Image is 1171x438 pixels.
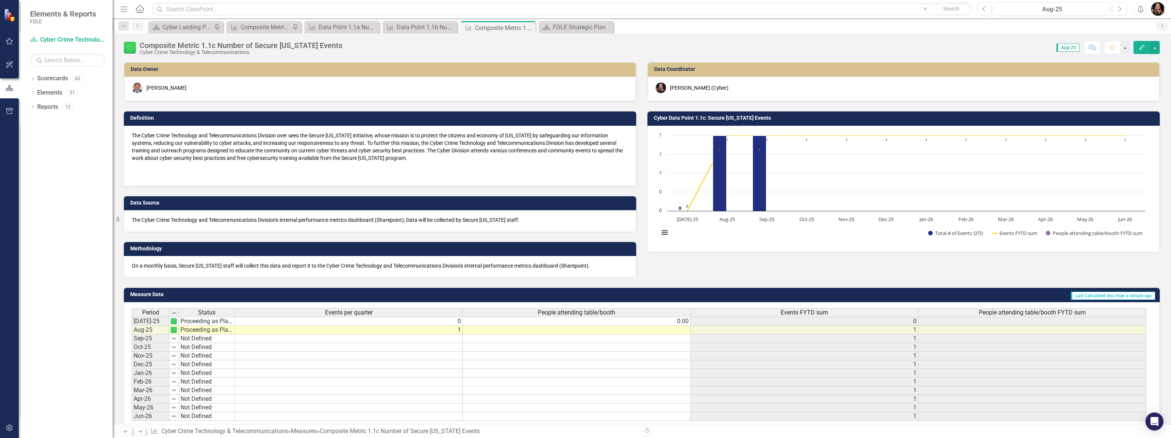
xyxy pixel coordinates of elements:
button: Show Events FYTD sum [992,230,1038,236]
div: [PERSON_NAME] [146,84,187,92]
img: 8DAGhfEEPCf229AAAAAElFTkSuQmCC [171,370,177,376]
button: Aug-25 [993,2,1111,16]
td: Not Defined [179,378,235,386]
div: 12 [62,104,74,110]
text: 1 [719,147,721,152]
td: Feb-26 [132,378,169,386]
a: Elements [37,89,62,97]
td: Apr-26 [132,395,169,403]
td: Dec-25 [132,360,169,369]
path: Aug-25, 1. Total # of Events QTD . [713,135,727,211]
h3: Data Source [130,200,632,206]
td: Not Defined [179,395,235,403]
div: Composite Metric 1.1c Number of Secure [US_STATE] Events [475,23,534,33]
button: Search [932,4,970,14]
td: 1 [691,378,918,386]
td: Not Defined [179,352,235,360]
span: Status [198,309,215,316]
img: Proceeding as Planned [124,42,136,54]
a: Composite Metric 4.2a Number of devices analyzed [228,23,290,32]
p: The Cyber Crime Technology and Telecommunications Division over sees the Secure [US_STATE] initia... [132,132,628,162]
td: Aug-25 [132,326,169,334]
text: 1 [885,137,888,142]
img: 8DAGhfEEPCf229AAAAAElFTkSuQmCC [171,361,177,367]
text: Nov-25 [838,216,854,223]
img: Molly Akin [1151,2,1165,16]
img: AUsQyScrxTE5AAAAAElFTkSuQmCC [171,327,177,333]
img: 8DAGhfEEPCf229AAAAAElFTkSuQmCC [171,310,177,316]
text: 1 [759,147,761,152]
a: FDLE Strategic Plan [540,23,612,32]
h3: Measure Data [130,292,419,297]
text: 1 [659,131,662,138]
div: [PERSON_NAME] (Cyber) [670,84,728,92]
td: Not Defined [179,412,235,421]
td: Proceeding as Planned [179,326,235,334]
span: People attending table/booth FYTD sum [979,309,1086,316]
div: Chart. Highcharts interactive chart. [655,132,1152,244]
span: Events per quarter [325,309,373,316]
td: [DATE]-25 [132,317,169,326]
td: 1 [235,326,463,334]
text: 1 [659,151,662,157]
a: Scorecards [37,74,68,83]
text: 1 [805,137,808,142]
p: On a monthly basis, Secure [US_STATE] staff will collect this data and report it to the Cyber Cri... [132,262,628,269]
div: » » [151,427,636,436]
div: Aug-25 [996,5,1108,14]
text: Mar-26 [998,216,1014,223]
text: May-26 [1077,216,1093,223]
div: 51 [66,90,78,96]
text: 0 [659,188,662,195]
a: Data Point 1.1b Number of website visits on the Secure [US_STATE] website [384,23,456,32]
a: Cyber Crime Technology & Telecommunications [161,427,288,435]
td: 1 [691,386,918,395]
span: Events FYTD sum [781,309,828,316]
td: Not Defined [179,334,235,343]
img: 8DAGhfEEPCf229AAAAAElFTkSuQmCC [171,396,177,402]
td: Not Defined [179,403,235,412]
div: Data Point 1.1b Number of website visits on the Secure [US_STATE] website [397,23,456,32]
span: Last Calculated less than a minute ago [1071,292,1155,300]
input: Search Below... [30,54,105,67]
div: Composite Metric 1.1c Number of Secure [US_STATE] Events [140,41,342,50]
text: Aug-25 [719,216,735,223]
img: 8DAGhfEEPCf229AAAAAElFTkSuQmCC [171,379,177,385]
text: Feb-26 [959,216,974,223]
td: 1 [691,403,918,412]
td: 1 [691,326,918,334]
text: Dec-25 [879,216,894,223]
img: 8DAGhfEEPCf229AAAAAElFTkSuQmCC [171,353,177,359]
img: 8DAGhfEEPCf229AAAAAElFTkSuQmCC [171,336,177,342]
text: Oct-25 [799,216,814,223]
td: Jun-26 [132,412,169,421]
img: 8DAGhfEEPCf229AAAAAElFTkSuQmCC [171,405,177,411]
svg: Interactive chart [655,132,1149,244]
td: 1 [691,360,918,369]
img: Molly Akin [656,83,666,93]
span: Aug-25 [1057,44,1079,52]
td: 1 [691,343,918,352]
span: Period [142,309,159,316]
text: 1 [1005,137,1007,142]
td: May-26 [132,403,169,412]
a: Reports [37,103,58,111]
td: Oct-25 [132,343,169,352]
text: Jan-26 [919,216,933,223]
span: Search [943,6,959,12]
text: 1 [766,137,768,142]
input: Search ClearPoint... [152,3,972,16]
span: People attending table/booth [538,309,615,316]
td: Sep-25 [132,334,169,343]
text: [DATE]-25 [677,216,698,223]
button: Show People attending table/booth FYTD sum [1046,230,1142,236]
text: 1 [659,169,662,176]
td: Not Defined [179,360,235,369]
img: Frank Linton [132,83,143,93]
td: Nov-25 [132,352,169,360]
text: 0 [659,207,662,214]
path: Sep-25, 1. Total # of Events QTD . [753,135,766,211]
h3: Definition [130,115,632,121]
div: Cyber Landing Page [163,23,212,32]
